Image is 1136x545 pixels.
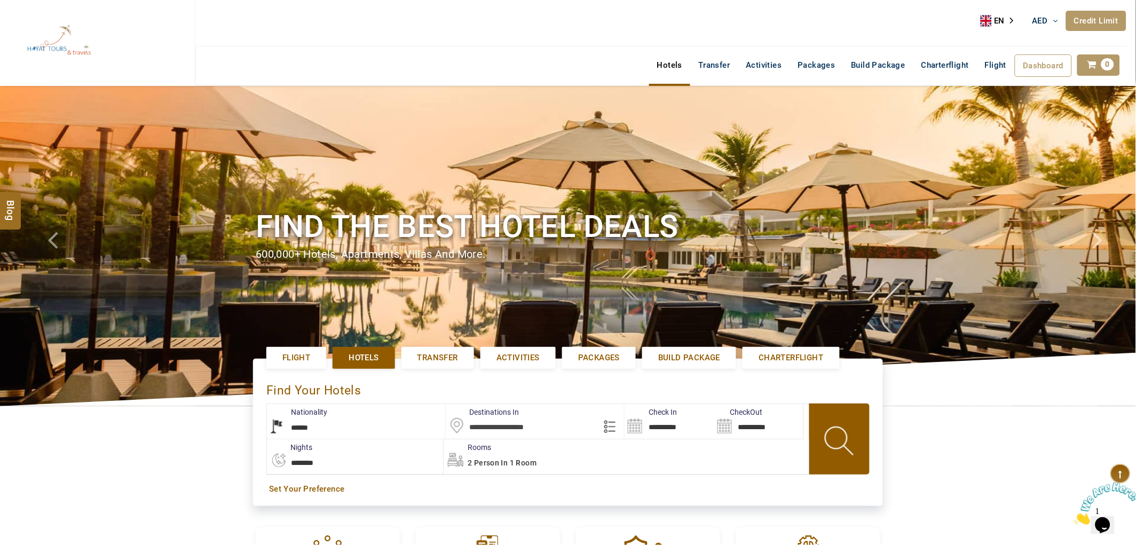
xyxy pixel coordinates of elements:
span: Packages [578,352,620,364]
span: 0 [1101,58,1114,70]
a: Build Package [843,54,913,76]
h1: Find the best hotel deals [256,207,880,247]
img: Chat attention grabber [4,4,70,46]
div: 600,000+ hotels, apartments, villas and more. [256,247,880,262]
label: Rooms [444,442,491,453]
input: Search [714,404,803,439]
a: Flight [266,347,326,369]
a: Charterflight [913,54,977,76]
span: Blog [4,201,18,210]
a: Packages [562,347,636,369]
a: Set Your Preference [269,484,867,495]
div: Language [981,13,1021,29]
span: Hotels [349,352,378,364]
a: Transfer [401,347,474,369]
a: Build Package [642,347,736,369]
a: Transfer [690,54,738,76]
span: Charterflight [921,60,969,70]
span: AED [1032,16,1048,26]
span: Build Package [658,352,720,364]
label: Nationality [267,407,327,417]
label: Destinations In [446,407,519,417]
aside: Language selected: English [981,13,1021,29]
a: Credit Limit [1066,11,1126,31]
label: CheckOut [714,407,763,417]
a: EN [981,13,1021,29]
a: Packages [790,54,843,76]
span: 1 [4,4,9,13]
span: Charterflight [759,352,823,364]
iframe: chat widget [1070,478,1136,529]
div: Find Your Hotels [266,372,870,404]
a: Hotels [649,54,690,76]
a: 0 [1077,54,1120,76]
span: Activities [496,352,540,364]
span: Flight [282,352,310,364]
label: Check In [625,407,677,417]
span: Transfer [417,352,458,364]
span: Flight [985,60,1006,70]
a: Activities [480,347,556,369]
a: Flight [977,54,1014,65]
a: Activities [738,54,790,76]
span: 2 Person in 1 Room [468,459,537,467]
span: Dashboard [1023,61,1064,70]
a: Charterflight [743,347,839,369]
input: Search [625,404,714,439]
a: Hotels [333,347,395,369]
img: The Royal Line Holidays [8,5,110,77]
label: nights [266,442,312,453]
